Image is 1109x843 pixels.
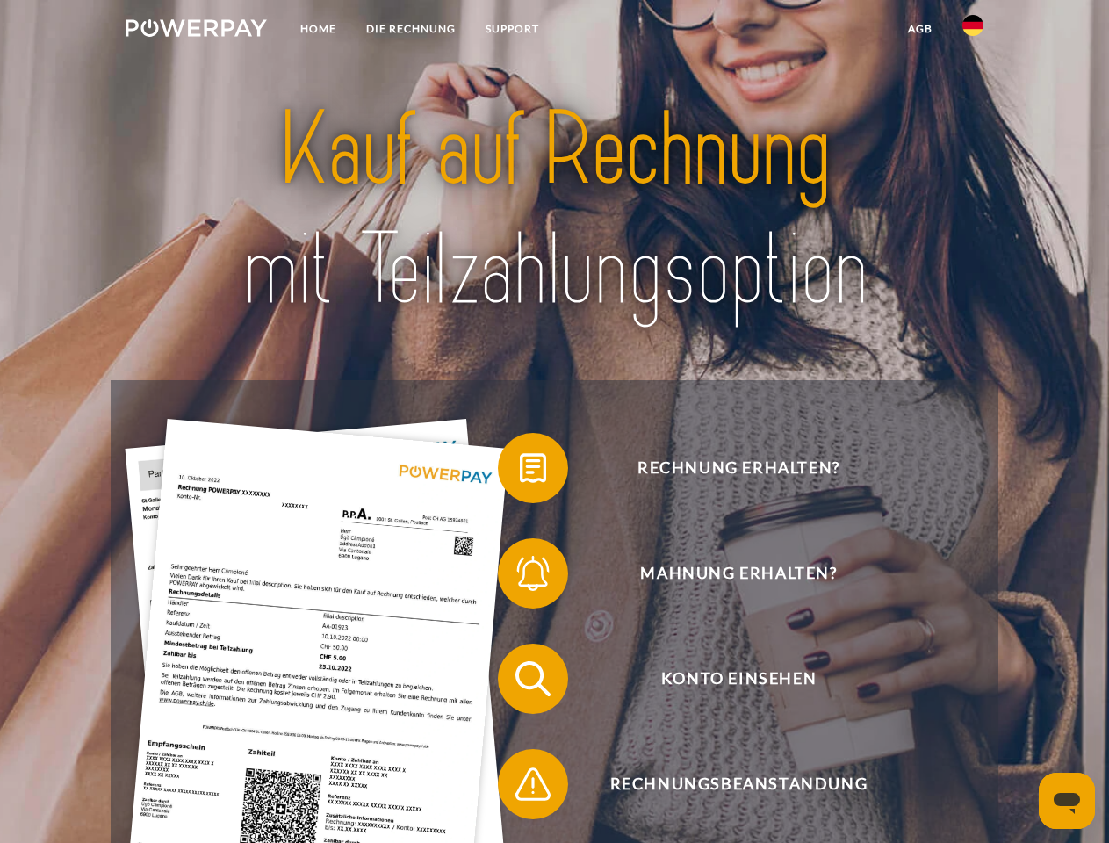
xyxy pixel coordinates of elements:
a: SUPPORT [471,13,554,45]
img: title-powerpay_de.svg [168,84,941,336]
img: qb_search.svg [511,657,555,701]
span: Mahnung erhalten? [523,538,954,609]
button: Konto einsehen [498,644,954,714]
img: qb_bill.svg [511,446,555,490]
a: agb [893,13,947,45]
img: logo-powerpay-white.svg [126,19,267,37]
span: Rechnungsbeanstandung [523,749,954,819]
span: Rechnung erhalten? [523,433,954,503]
iframe: Schaltfläche zum Öffnen des Messaging-Fensters [1039,773,1095,829]
button: Rechnung erhalten? [498,433,954,503]
span: Konto einsehen [523,644,954,714]
img: qb_warning.svg [511,762,555,806]
img: qb_bell.svg [511,551,555,595]
button: Rechnungsbeanstandung [498,749,954,819]
button: Mahnung erhalten? [498,538,954,609]
a: Home [285,13,351,45]
a: DIE RECHNUNG [351,13,471,45]
img: de [962,15,983,36]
